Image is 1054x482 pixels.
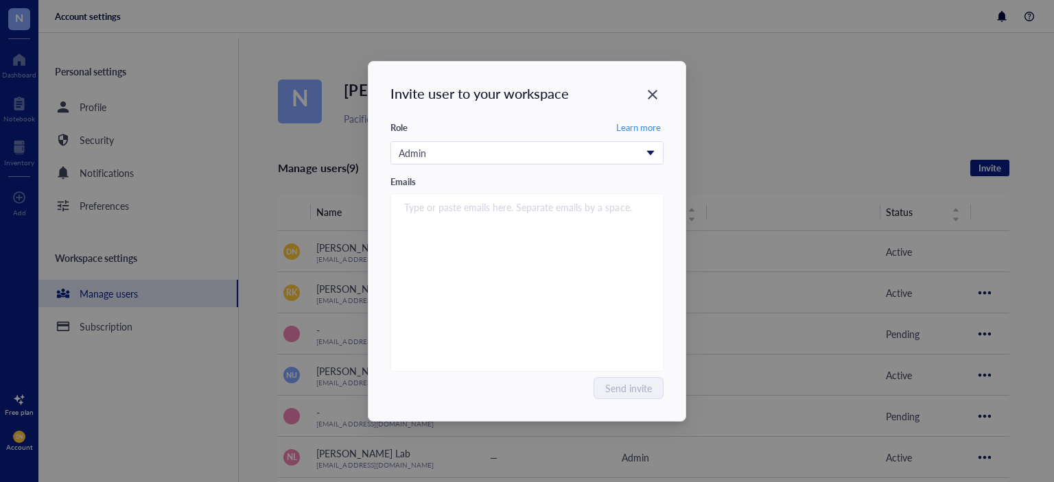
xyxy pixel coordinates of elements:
button: Learn more [613,119,664,136]
button: Send invite [594,377,664,399]
div: Role [390,121,408,134]
button: Close [642,84,664,106]
div: Invite user to your workspace [390,84,664,103]
span: Close [642,86,664,103]
div: Admin [399,145,640,160]
div: Emails [390,176,416,188]
span: Learn more [616,121,661,134]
